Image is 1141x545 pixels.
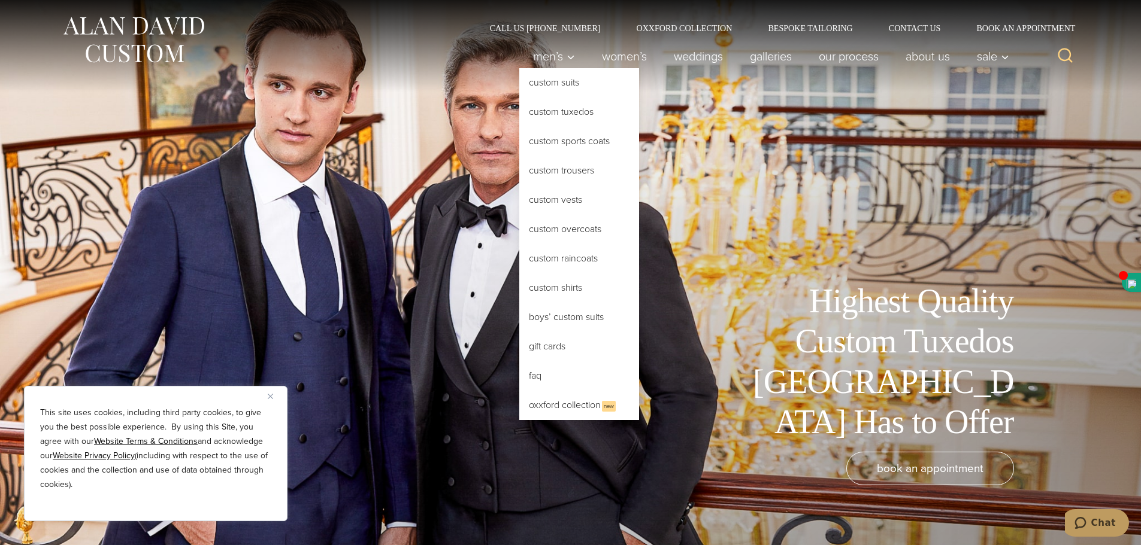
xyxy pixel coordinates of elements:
[958,24,1079,32] a: Book an Appointment
[805,44,892,68] a: Our Process
[519,185,639,214] a: Custom Vests
[736,44,805,68] a: Galleries
[1051,42,1080,71] button: View Search Form
[519,273,639,302] a: Custom Shirts
[602,401,616,412] span: New
[519,361,639,390] a: FAQ
[750,24,870,32] a: Bespoke Tailoring
[618,24,750,32] a: Oxxford Collection
[472,24,1080,32] nav: Secondary Navigation
[519,98,639,126] a: Custom Tuxedos
[519,68,639,97] a: Custom Suits
[519,127,639,156] a: Custom Sports Coats
[588,44,660,68] a: Women’s
[519,44,588,68] button: Men’s sub menu toggle
[519,332,639,361] a: Gift Cards
[877,459,983,477] span: book an appointment
[963,44,1015,68] button: Sale sub menu toggle
[519,215,639,243] a: Custom Overcoats
[519,44,1015,68] nav: Primary Navigation
[519,156,639,185] a: Custom Trousers
[53,449,135,462] a: Website Privacy Policy
[846,452,1014,485] a: book an appointment
[519,244,639,273] a: Custom Raincoats
[62,13,205,66] img: Alan David Custom
[472,24,619,32] a: Call Us [PHONE_NUMBER]
[268,389,282,403] button: Close
[519,303,639,331] a: Boys’ Custom Suits
[519,391,639,420] a: Oxxford CollectionNew
[660,44,736,68] a: weddings
[744,281,1014,442] h1: Highest Quality Custom Tuxedos [GEOGRAPHIC_DATA] Has to Offer
[40,406,271,492] p: This site uses cookies, including third party cookies, to give you the best possible experience. ...
[1065,509,1129,539] iframe: Opens a widget where you can chat to one of our agents
[892,44,963,68] a: About Us
[268,394,273,399] img: Close
[94,435,198,447] a: Website Terms & Conditions
[871,24,959,32] a: Contact Us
